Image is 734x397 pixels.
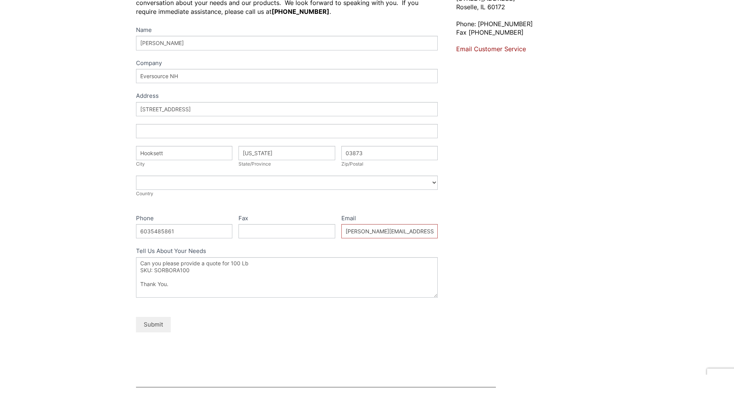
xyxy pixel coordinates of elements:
[272,8,329,15] strong: [PHONE_NUMBER]
[136,91,438,102] div: Address
[239,160,335,168] div: State/Province
[239,213,335,224] label: Fax
[136,317,171,332] button: Submit
[341,160,438,168] div: Zip/Postal
[456,20,598,37] p: Phone: [PHONE_NUMBER] Fax [PHONE_NUMBER]
[136,246,438,257] label: Tell Us About Your Needs
[136,58,438,69] label: Company
[341,213,438,224] label: Email
[136,160,233,168] div: City
[456,45,526,53] a: Email Customer Service
[136,213,233,224] label: Phone
[136,25,438,36] label: Name
[136,190,438,198] div: Country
